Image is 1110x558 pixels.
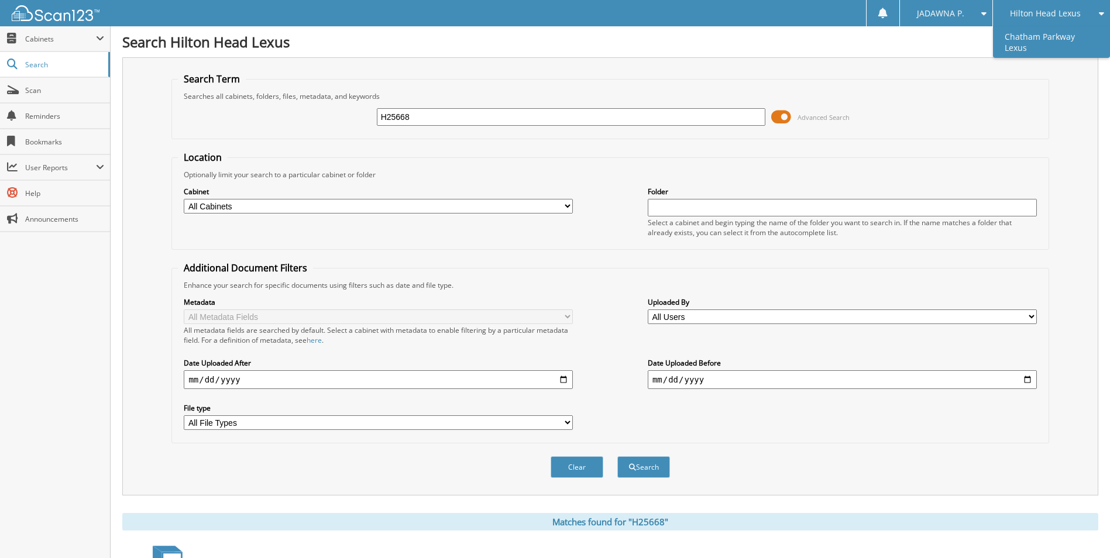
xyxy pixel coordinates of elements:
button: Clear [551,456,603,478]
legend: Additional Document Filters [178,261,313,274]
div: Optionally limit your search to a particular cabinet or folder [178,170,1042,180]
div: All metadata fields are searched by default. Select a cabinet with metadata to enable filtering b... [184,325,573,345]
span: Hilton Head Lexus [1010,10,1081,17]
label: Cabinet [184,187,573,197]
a: Chatham Parkway Lexus [993,26,1110,58]
input: start [184,370,573,389]
iframe: Chat Widget [1051,502,1110,558]
div: Matches found for "H25668" [122,513,1098,531]
div: Searches all cabinets, folders, files, metadata, and keywords [178,91,1042,101]
span: JADAWNA P. [917,10,964,17]
a: here [307,335,322,345]
label: Metadata [184,297,573,307]
h1: Search Hilton Head Lexus [122,32,1098,51]
label: Folder [648,187,1037,197]
div: Select a cabinet and begin typing the name of the folder you want to search in. If the name match... [648,218,1037,237]
label: Date Uploaded Before [648,358,1037,368]
span: Search [25,60,102,70]
img: scan123-logo-white.svg [12,5,99,21]
label: Date Uploaded After [184,358,573,368]
span: Advanced Search [798,113,850,122]
span: Announcements [25,214,104,224]
span: User Reports [25,163,96,173]
input: end [648,370,1037,389]
button: Search [617,456,670,478]
label: Uploaded By [648,297,1037,307]
span: Help [25,188,104,198]
span: Bookmarks [25,137,104,147]
span: Cabinets [25,34,96,44]
legend: Location [178,151,228,164]
span: Reminders [25,111,104,121]
legend: Search Term [178,73,246,85]
div: Enhance your search for specific documents using filters such as date and file type. [178,280,1042,290]
span: Scan [25,85,104,95]
label: File type [184,403,573,413]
